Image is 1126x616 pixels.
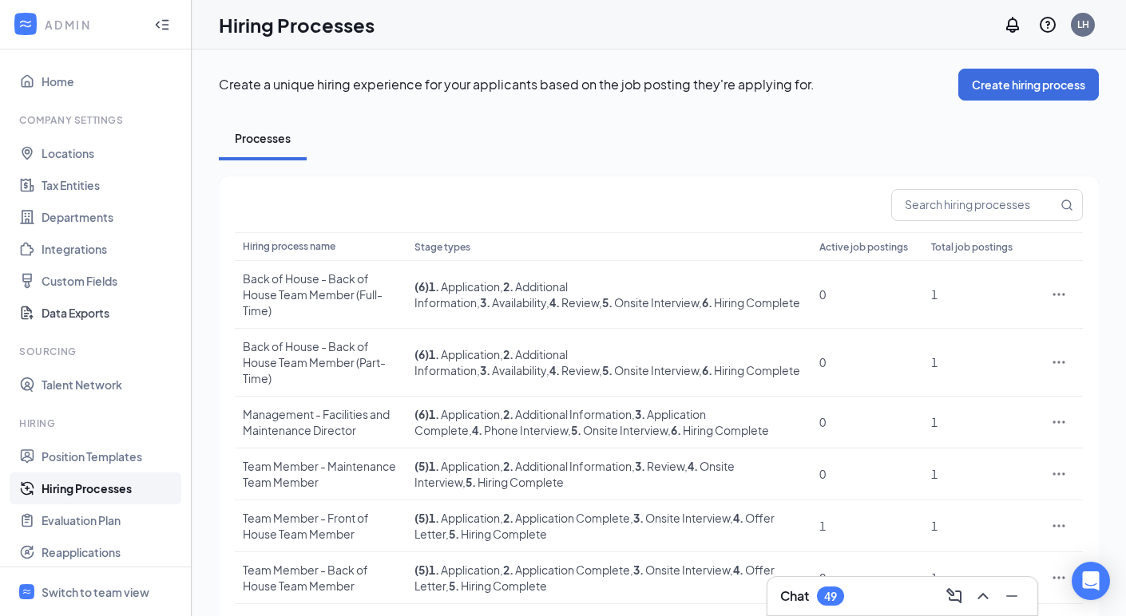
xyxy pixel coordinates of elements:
[671,423,681,437] b: 6 .
[414,511,429,525] span: ( 5 )
[42,504,178,536] a: Evaluation Plan
[414,563,429,577] span: ( 5 )
[19,113,175,127] div: Company Settings
[602,363,613,377] b: 5 .
[469,423,568,437] span: , Phone Interview
[599,363,699,377] span: , Onsite Interview
[42,265,178,297] a: Custom Fields
[42,137,178,169] a: Locations
[243,270,398,318] div: Back of House - Back of House Team Member (Full-Time)
[923,232,1035,261] th: Total job postings
[462,475,564,489] span: , Hiring Complete
[42,201,178,233] a: Departments
[503,407,513,421] b: 2 .
[414,279,429,294] span: ( 6 )
[500,407,632,421] span: , Additional Information
[429,279,439,294] b: 1 .
[1003,15,1022,34] svg: Notifications
[449,578,459,593] b: 5 .
[702,295,712,310] b: 6 .
[42,536,178,568] a: Reapplications
[503,563,513,577] b: 2 .
[42,169,178,201] a: Tax Entities
[819,287,826,302] span: 0
[733,511,743,525] b: 4 .
[42,440,178,472] a: Position Templates
[635,407,645,421] b: 3 .
[733,563,743,577] b: 4 .
[931,286,1027,302] div: 1
[429,511,439,525] b: 1 .
[630,511,730,525] span: , Onsite Interview
[414,407,429,421] span: ( 6 )
[1051,518,1067,534] svg: Ellipses
[546,295,599,310] span: , Review
[243,338,398,386] div: Back of House - Back of House Team Member (Part-Time)
[819,467,826,481] span: 0
[819,571,826,585] span: 0
[429,279,500,294] span: Application
[235,130,291,146] div: Processes
[414,347,429,361] span: ( 6 )
[243,562,398,594] div: Team Member - Back of House Team Member
[503,347,513,361] b: 2 .
[449,527,459,541] b: 5 .
[633,511,644,525] b: 3 .
[18,16,34,32] svg: WorkstreamLogo
[1051,414,1067,430] svg: Ellipses
[429,459,439,473] b: 1 .
[414,459,429,473] span: ( 5 )
[1051,466,1067,482] svg: Ellipses
[811,232,923,261] th: Active job postings
[500,563,630,577] span: , Application Complete
[243,240,335,252] span: Hiring process name
[503,459,513,473] b: 2 .
[446,527,547,541] span: , Hiring Complete
[429,407,439,421] b: 1 .
[1038,15,1057,34] svg: QuestionInfo
[219,11,375,38] h1: Hiring Processes
[931,466,1027,482] div: 1
[1072,562,1110,600] div: Open Intercom Messenger
[429,563,500,577] span: Application
[42,369,178,401] a: Talent Network
[819,355,826,369] span: 0
[429,407,500,421] span: Application
[1077,18,1089,31] div: LH
[599,295,699,310] span: , Onsite Interview
[243,458,398,490] div: Team Member - Maintenance Team Member
[942,583,967,609] button: ComposeMessage
[42,233,178,265] a: Integrations
[503,279,513,294] b: 2 .
[406,232,811,261] th: Stage types
[970,583,996,609] button: ChevronUp
[546,363,599,377] span: , Review
[477,295,546,310] span: , Availability
[480,295,490,310] b: 3 .
[688,459,698,473] b: 4 .
[635,459,645,473] b: 3 .
[892,190,1057,220] input: Search hiring processes
[699,363,800,377] span: , Hiring Complete
[630,563,730,577] span: , Onsite Interview
[819,519,826,533] span: 1
[154,17,170,33] svg: Collapse
[243,406,398,438] div: Management - Facilities and Maintenance Director
[632,459,684,473] span: , Review
[973,586,993,606] svg: ChevronUp
[42,584,149,600] div: Switch to team view
[503,511,513,525] b: 2 .
[824,590,837,603] div: 49
[819,415,826,429] span: 0
[22,586,32,597] svg: WorkstreamLogo
[446,578,547,593] span: , Hiring Complete
[429,347,500,361] span: Application
[466,475,476,489] b: 5 .
[945,586,964,606] svg: ComposeMessage
[19,417,175,430] div: Hiring
[19,345,175,358] div: Sourcing
[500,459,632,473] span: , Additional Information
[45,17,140,33] div: ADMIN
[602,295,613,310] b: 5 .
[429,459,500,473] span: Application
